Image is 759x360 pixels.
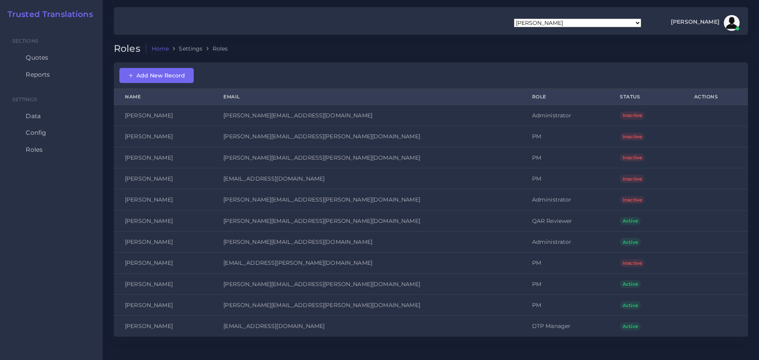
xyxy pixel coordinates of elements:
[114,168,212,189] td: [PERSON_NAME]
[521,89,609,105] th: Role
[521,105,609,126] td: Administrator
[521,126,609,147] td: PM
[114,89,212,105] th: Name
[128,72,185,79] span: Add New Record
[212,316,521,337] td: [EMAIL_ADDRESS][DOMAIN_NAME]
[521,294,609,315] td: PM
[521,147,609,168] td: PM
[620,217,641,225] span: Active
[683,89,748,105] th: Actions
[12,38,38,44] span: Sections
[620,175,645,183] span: Inactive
[114,294,212,315] td: [PERSON_NAME]
[119,68,194,83] button: Add New Record
[2,9,93,19] a: Trusted Translations
[114,105,212,126] td: [PERSON_NAME]
[26,53,48,62] span: Quotes
[620,322,641,330] span: Active
[671,19,719,25] span: [PERSON_NAME]
[26,70,50,79] span: Reports
[212,126,521,147] td: [PERSON_NAME][EMAIL_ADDRESS][PERSON_NAME][DOMAIN_NAME]
[620,301,641,309] span: Active
[212,253,521,273] td: [EMAIL_ADDRESS][PERSON_NAME][DOMAIN_NAME]
[724,15,740,31] img: avatar
[12,96,37,102] span: Settings
[114,316,212,337] td: [PERSON_NAME]
[620,154,645,162] span: Inactive
[521,316,609,337] td: DTP Manager
[667,15,742,31] a: [PERSON_NAME]avatar
[26,112,41,121] span: Data
[521,210,609,231] td: QAR Reviewer
[203,45,228,53] li: Roles
[620,133,645,141] span: Inactive
[114,147,212,168] td: [PERSON_NAME]
[26,128,46,137] span: Config
[521,168,609,189] td: PM
[620,111,645,119] span: Inactive
[212,147,521,168] td: [PERSON_NAME][EMAIL_ADDRESS][PERSON_NAME][DOMAIN_NAME]
[114,126,212,147] td: [PERSON_NAME]
[114,43,146,55] h2: Roles
[521,273,609,294] td: PM
[114,253,212,273] td: [PERSON_NAME]
[620,280,641,288] span: Active
[152,45,169,53] a: Home
[114,273,212,294] td: [PERSON_NAME]
[212,210,521,231] td: [PERSON_NAME][EMAIL_ADDRESS][PERSON_NAME][DOMAIN_NAME]
[609,89,683,105] th: Status
[212,168,521,189] td: [EMAIL_ADDRESS][DOMAIN_NAME]
[114,210,212,231] td: [PERSON_NAME]
[212,231,521,252] td: [PERSON_NAME][EMAIL_ADDRESS][DOMAIN_NAME]
[6,66,97,83] a: Reports
[620,259,645,267] span: Inactive
[521,189,609,210] td: Administrator
[114,189,212,210] td: [PERSON_NAME]
[6,124,97,141] a: Config
[6,49,97,66] a: Quotes
[620,196,645,204] span: Inactive
[6,141,97,158] a: Roles
[521,231,609,252] td: Administrator
[620,238,641,246] span: Active
[212,189,521,210] td: [PERSON_NAME][EMAIL_ADDRESS][PERSON_NAME][DOMAIN_NAME]
[212,273,521,294] td: [PERSON_NAME][EMAIL_ADDRESS][PERSON_NAME][DOMAIN_NAME]
[6,108,97,124] a: Data
[114,231,212,252] td: [PERSON_NAME]
[26,145,43,154] span: Roles
[169,45,202,53] li: Settings
[212,294,521,315] td: [PERSON_NAME][EMAIL_ADDRESS][PERSON_NAME][DOMAIN_NAME]
[212,89,521,105] th: Email
[521,253,609,273] td: PM
[212,105,521,126] td: [PERSON_NAME][EMAIL_ADDRESS][DOMAIN_NAME]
